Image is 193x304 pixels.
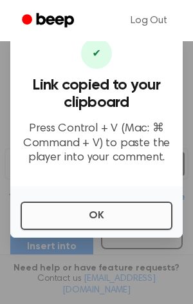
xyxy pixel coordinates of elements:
[21,122,172,166] p: Press Control + V (Mac: ⌘ Command + V) to paste the player into your comment.
[21,77,172,111] h3: Link copied to your clipboard
[13,8,86,33] a: Beep
[118,5,180,36] a: Log Out
[21,202,172,230] button: OK
[81,38,112,69] div: ✔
